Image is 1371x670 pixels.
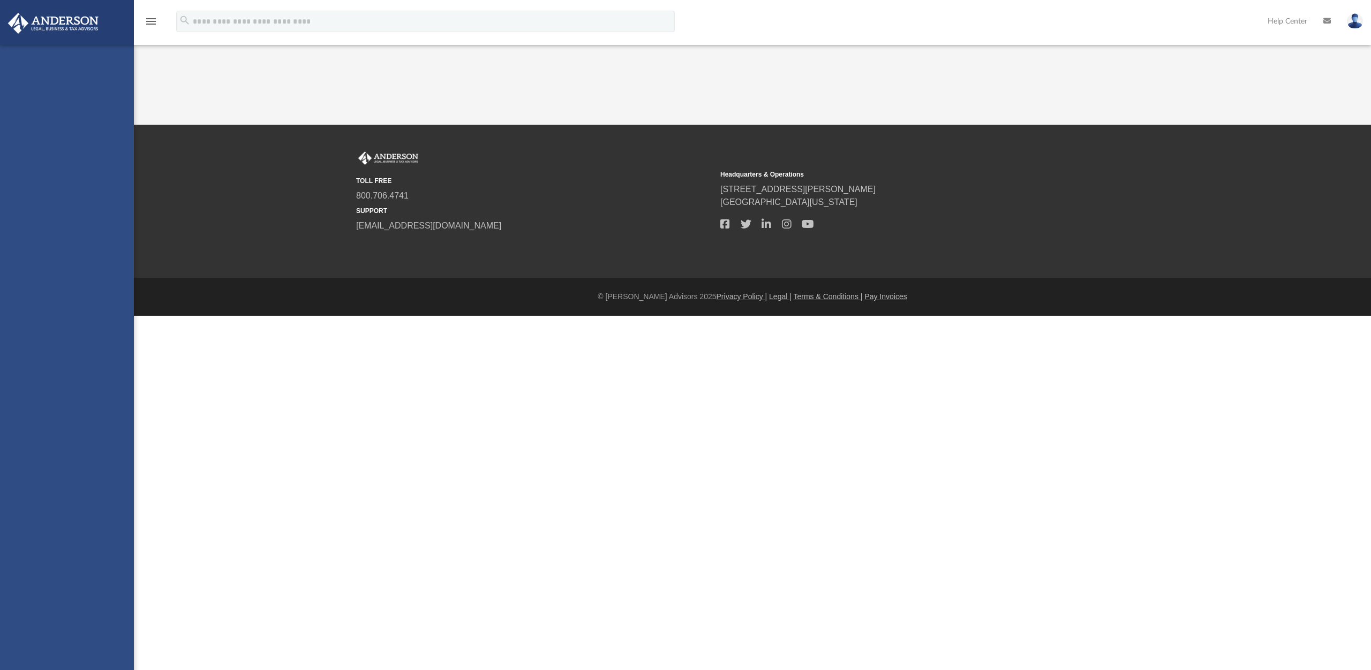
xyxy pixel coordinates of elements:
[1347,13,1363,29] img: User Pic
[356,221,501,230] a: [EMAIL_ADDRESS][DOMAIN_NAME]
[145,15,157,28] i: menu
[794,292,863,301] a: Terms & Conditions |
[145,20,157,28] a: menu
[717,292,767,301] a: Privacy Policy |
[769,292,792,301] a: Legal |
[864,292,907,301] a: Pay Invoices
[5,13,102,34] img: Anderson Advisors Platinum Portal
[356,151,420,165] img: Anderson Advisors Platinum Portal
[720,197,857,207] a: [GEOGRAPHIC_DATA][US_STATE]
[720,170,1077,179] small: Headquarters & Operations
[356,191,409,200] a: 800.706.4741
[356,176,713,186] small: TOLL FREE
[720,185,876,194] a: [STREET_ADDRESS][PERSON_NAME]
[356,206,713,216] small: SUPPORT
[179,14,191,26] i: search
[134,291,1371,302] div: © [PERSON_NAME] Advisors 2025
